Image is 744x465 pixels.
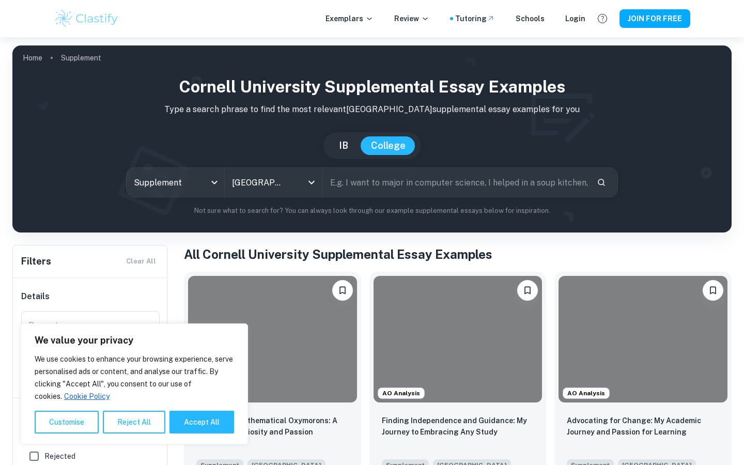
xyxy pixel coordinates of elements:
a: Tutoring [455,13,495,24]
button: Open [304,175,319,190]
h1: All Cornell University Supplemental Essay Examples [184,245,732,263]
h1: Cornell University Supplemental Essay Examples [21,74,723,99]
button: Please log in to bookmark exemplars [332,280,353,301]
p: Embracing Mathematical Oxymorons: A Journey of Curiosity and Passion [196,415,349,438]
img: profile cover [12,45,732,233]
a: Cookie Policy [64,392,110,401]
p: We value your privacy [35,334,234,347]
button: Search [593,174,610,191]
p: Finding Independence and Guidance: My Journey to Embracing Any Study [382,415,534,438]
p: Type a search phrase to find the most relevant [GEOGRAPHIC_DATA] supplemental essay examples for you [21,103,723,116]
button: IB [329,136,359,155]
a: Home [23,51,42,65]
p: Advocating for Change: My Academic Journey and Passion for Learning [567,415,719,438]
span: Rejected [44,451,75,462]
span: AO Analysis [378,389,424,398]
p: Review [394,13,429,24]
div: Supplement [127,168,224,197]
p: Supplement [61,52,101,64]
button: Please log in to bookmark exemplars [703,280,723,301]
button: College [361,136,416,155]
button: Customise [35,411,99,433]
button: Reject All [103,411,165,433]
div: We value your privacy [21,323,248,444]
button: Please log in to bookmark exemplars [517,280,538,301]
button: JOIN FOR FREE [619,9,690,28]
button: Help and Feedback [594,10,611,27]
a: Schools [516,13,545,24]
a: Login [565,13,585,24]
p: Not sure what to search for? You can always look through our example supplemental essays below fo... [21,206,723,216]
p: We use cookies to enhance your browsing experience, serve personalised ads or content, and analys... [35,353,234,402]
p: Exemplars [326,13,374,24]
img: Clastify logo [54,8,119,29]
button: Accept All [169,411,234,433]
button: Open [142,318,156,333]
input: E.g. I want to major in computer science, I helped in a soup kitchen, I want to join the debate t... [323,168,588,197]
h6: Details [21,290,160,303]
h6: Filters [21,254,51,269]
span: AO Analysis [563,389,609,398]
